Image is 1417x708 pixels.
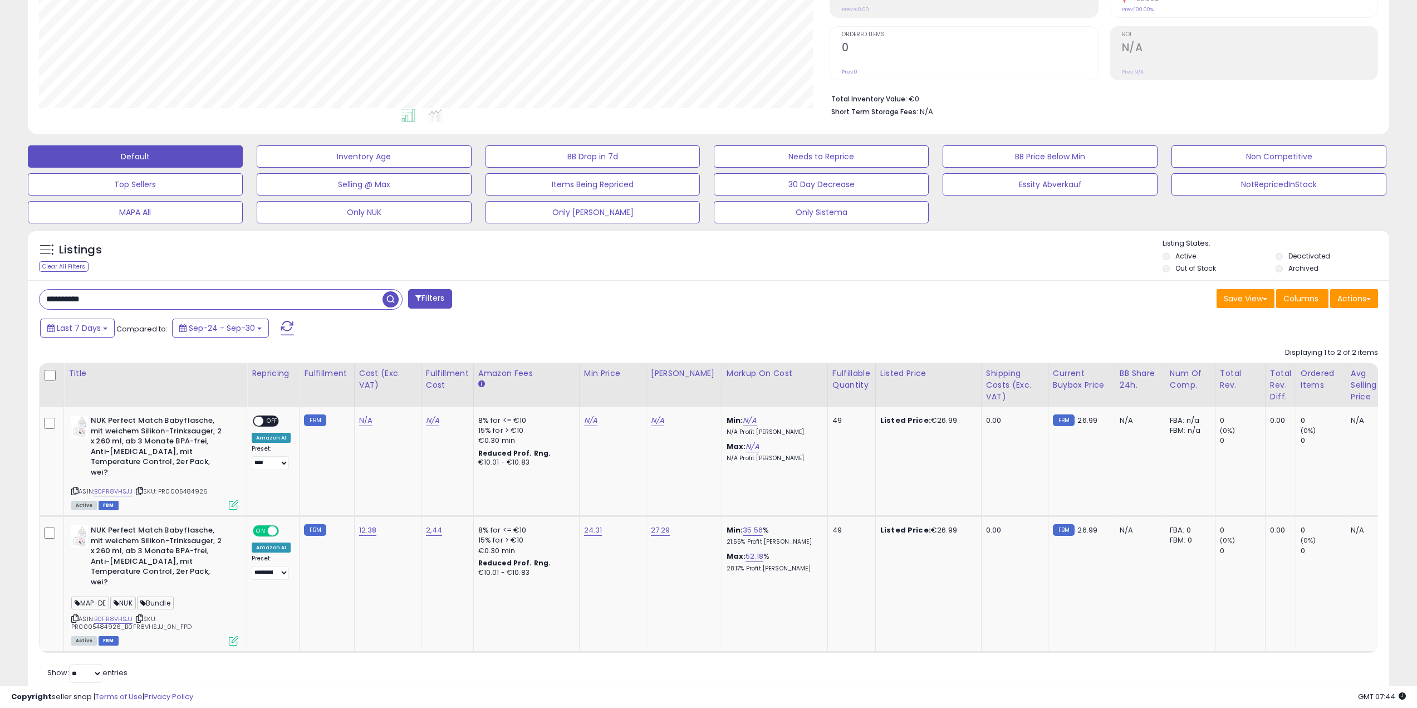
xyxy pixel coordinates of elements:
[1122,41,1377,56] h2: N/A
[727,525,743,535] b: Min:
[263,417,281,426] span: OFF
[743,415,756,426] a: N/A
[1220,546,1265,556] div: 0
[110,597,136,609] span: NUK
[478,448,551,458] b: Reduced Prof. Rng.
[189,323,255,334] span: Sep-24 - Sep-30
[986,525,1040,535] div: 0.00
[1077,415,1097,426] span: 26.99
[91,525,226,590] b: NUK Perfect Match Babyflasche, mit weichem Silikon-Trinksauger, 2 x 260 ml, ab 3 Monate BPA-frei,...
[1120,525,1156,535] div: N/A
[408,289,452,309] button: Filters
[880,415,931,426] b: Listed Price:
[746,551,763,562] a: 52.18
[986,368,1043,403] div: Shipping Costs (Exc. VAT)
[28,173,243,196] button: Top Sellers
[1351,525,1387,535] div: N/A
[727,565,819,573] p: 28.17% Profit [PERSON_NAME]
[943,173,1158,196] button: Essity Abverkauf
[144,691,193,702] a: Privacy Policy
[1301,368,1341,391] div: Ordered Items
[94,614,133,624] a: B0FR8VHSJJ
[94,487,133,496] a: B0FR8VHSJJ
[1120,368,1160,391] div: BB Share 24h.
[478,426,571,436] div: 15% for > €10
[842,41,1097,56] h2: 0
[1220,536,1235,545] small: (0%)
[727,441,746,452] b: Max:
[304,414,326,426] small: FBM
[831,107,918,116] b: Short Term Storage Fees:
[1053,414,1075,426] small: FBM
[57,323,101,334] span: Last 7 Days
[1288,251,1330,261] label: Deactivated
[1301,436,1346,446] div: 0
[880,525,931,535] b: Listed Price:
[1122,6,1154,13] small: Prev: 100.00%
[478,368,575,379] div: Amazon Fees
[71,636,97,646] span: All listings currently available for purchase on Amazon
[1270,525,1287,535] div: 0.00
[727,538,819,546] p: 21.55% Profit [PERSON_NAME]
[1220,368,1261,391] div: Total Rev.
[1170,535,1207,545] div: FBM: 0
[252,445,291,470] div: Preset:
[478,458,571,467] div: €10.01 - €10.83
[1220,436,1265,446] div: 0
[986,416,1040,426] div: 0.00
[832,525,867,535] div: 49
[1301,426,1316,435] small: (0%)
[71,616,79,622] i: Click to copy
[304,368,349,379] div: Fulfillment
[1170,525,1207,535] div: FBA: 0
[277,526,295,536] span: OFF
[359,368,416,391] div: Cost (Exc. VAT)
[727,525,819,546] div: %
[1301,536,1316,545] small: (0%)
[478,436,571,446] div: €0.30 min
[1175,251,1196,261] label: Active
[1122,32,1377,38] span: ROI
[39,261,89,272] div: Clear All Filters
[880,525,973,535] div: €26.99
[842,69,857,75] small: Prev: 0
[71,525,88,548] img: 31VX32Qas1L._SL40_.jpg
[426,368,469,391] div: Fulfillment Cost
[1351,416,1387,426] div: N/A
[1276,289,1328,308] button: Columns
[1301,525,1346,535] div: 0
[426,525,443,536] a: 2,44
[1220,426,1235,435] small: (0%)
[1220,416,1265,426] div: 0
[478,525,571,535] div: 8% for <= €10
[257,145,472,168] button: Inventory Age
[1301,546,1346,556] div: 0
[478,546,571,556] div: €0.30 min
[727,428,819,436] p: N/A Profit [PERSON_NAME]
[727,551,819,572] div: %
[832,416,867,426] div: 49
[478,379,485,389] small: Amazon Fees.
[478,558,551,568] b: Reduced Prof. Rng.
[478,535,571,545] div: 15% for > €10
[59,242,102,258] h5: Listings
[1358,691,1406,702] span: 2025-10-8 07:44 GMT
[1077,525,1097,535] span: 26.99
[1170,426,1207,436] div: FBM: n/a
[478,416,571,426] div: 8% for <= €10
[359,525,377,536] a: 12.38
[1288,263,1318,273] label: Archived
[831,91,1370,105] li: €0
[11,691,52,702] strong: Copyright
[252,433,291,443] div: Amazon AI
[1270,416,1287,426] div: 0.00
[172,319,269,338] button: Sep-24 - Sep-30
[304,524,326,536] small: FBM
[1301,416,1346,426] div: 0
[727,368,823,379] div: Markup on Cost
[722,363,827,407] th: The percentage added to the cost of goods (COGS) that forms the calculator for Min & Max prices.
[746,441,759,452] a: N/A
[71,416,88,438] img: 31VX32Qas1L._SL40_.jpg
[1170,416,1207,426] div: FBA: n/a
[11,692,193,702] div: seller snap | |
